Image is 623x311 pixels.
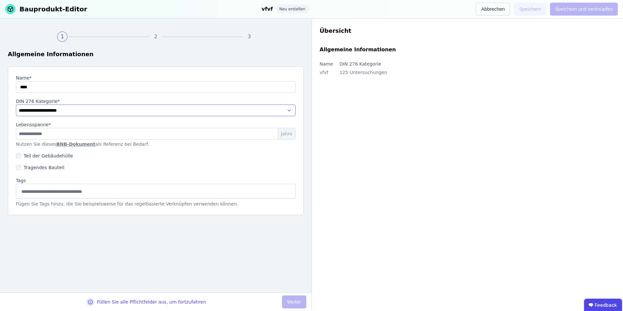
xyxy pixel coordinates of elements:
[151,31,161,42] div: 2
[16,177,296,184] label: Tags
[16,121,51,128] label: Lebensspanne*
[19,5,87,14] div: Bauprodukt-Editor
[16,98,296,105] label: audits.requiredField
[244,31,254,42] div: 3
[550,3,618,16] button: Speichern und verknüpfen
[514,3,546,16] button: Speichern
[282,295,306,308] button: Weiter
[476,3,510,16] button: Abbrechen
[320,61,333,67] label: Name
[320,26,615,35] div: Übersicht
[339,68,387,81] div: 125 Untersuchungen
[320,68,333,81] div: vfvf
[275,5,309,14] div: Neu erstellen
[21,164,64,171] label: Tragendes Bauteil
[21,153,73,159] label: Teil der Gebäudehülle
[16,75,296,81] label: Name*
[8,50,304,59] div: Allgemeine Informationen
[262,5,273,14] div: vfvf
[320,46,396,54] div: Allgemeine Informationen
[16,141,296,147] p: Nutzen Sie dieses als Referenz bei Bedarf.
[57,31,67,42] div: 1
[278,128,295,139] span: Jahre
[16,201,296,207] div: Fügen Sie Tags hinzu, die Sie beispielsweise für das regelbasierte Verknüpfen verwenden können.
[56,142,95,147] a: BNB-Dokument
[339,61,381,67] label: DIN 276 Kategorie
[97,299,206,305] div: Füllen Sie alle Pflichtfelder aus, um fortzufahren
